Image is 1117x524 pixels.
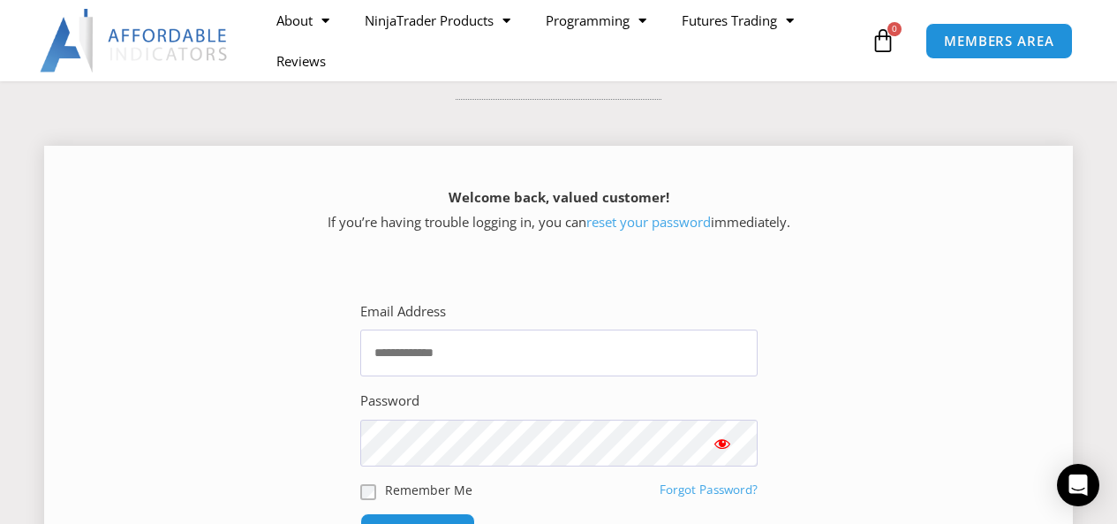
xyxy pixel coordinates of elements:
div: Open Intercom Messenger [1057,464,1099,506]
label: Password [360,389,419,414]
strong: Welcome back, valued customer! [449,188,669,206]
img: LogoAI | Affordable Indicators – NinjaTrader [40,9,230,72]
label: Remember Me [385,481,472,499]
a: MEMBERS AREA [925,23,1073,59]
span: MEMBERS AREA [944,34,1054,48]
a: reset your password [586,213,711,231]
label: Email Address [360,300,446,324]
p: If you’re having trouble logging in, you can immediately. [75,186,1042,235]
a: Forgot Password? [660,482,758,497]
a: Reviews [259,41,343,81]
a: 0 [844,15,922,66]
button: Show password [687,420,758,467]
span: 0 [887,22,902,36]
